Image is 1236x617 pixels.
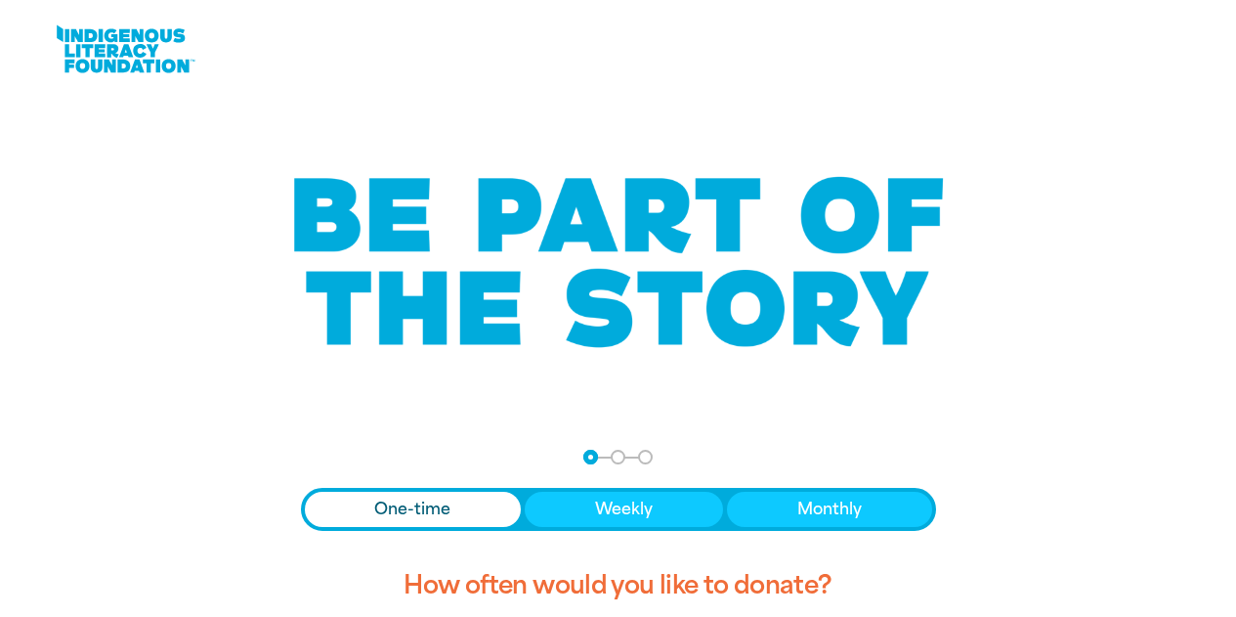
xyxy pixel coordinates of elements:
img: Be part of the story [277,138,960,387]
button: One-time [305,492,522,527]
button: Navigate to step 1 of 3 to enter your donation amount [583,450,598,464]
button: Monthly [727,492,932,527]
button: Navigate to step 3 of 3 to enter your payment details [638,450,653,464]
span: Weekly [595,498,653,521]
span: Monthly [797,498,862,521]
h2: How often would you like to donate? [301,554,936,617]
span: One-time [374,498,450,521]
button: Navigate to step 2 of 3 to enter your details [611,450,625,464]
div: Donation frequency [301,488,936,531]
button: Weekly [525,492,723,527]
